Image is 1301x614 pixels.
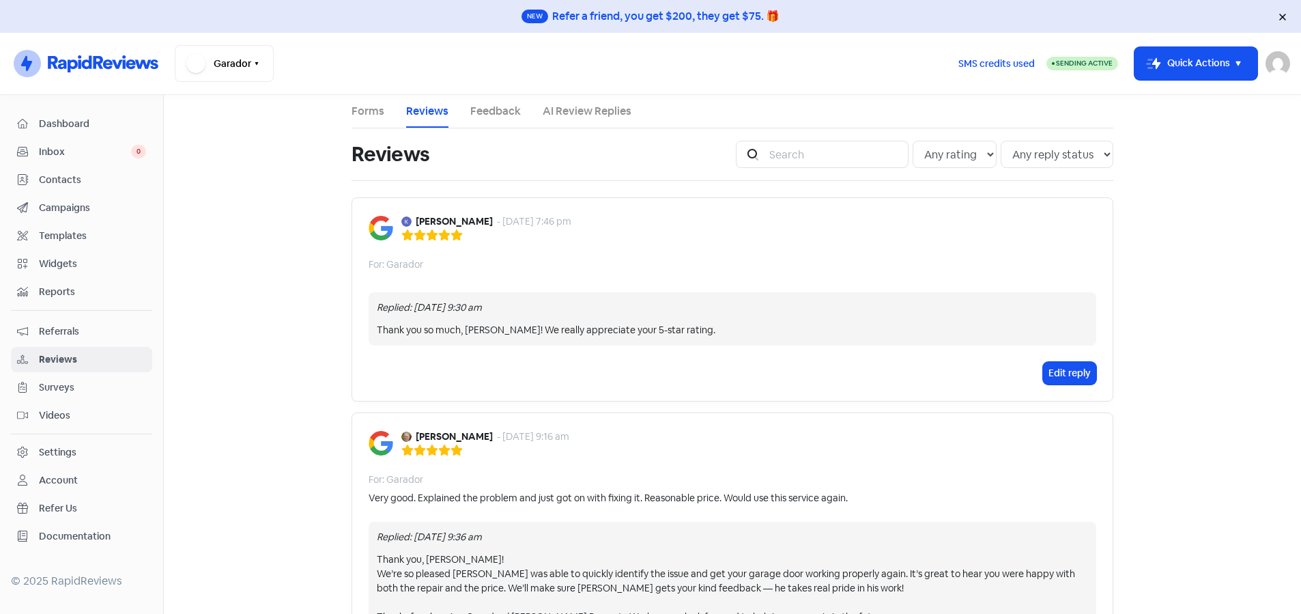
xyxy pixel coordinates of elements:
[39,529,146,544] span: Documentation
[369,491,848,505] div: Very good. Explained the problem and just got on with fixing it. Reasonable price. Would use this...
[11,375,152,400] a: Surveys
[1046,55,1118,72] a: Sending Active
[377,531,482,543] i: Replied: [DATE] 9:36 am
[406,103,448,120] a: Reviews
[39,445,76,460] div: Settings
[39,229,146,243] span: Templates
[131,145,146,158] span: 0
[39,257,146,271] span: Widgets
[11,111,152,137] a: Dashboard
[369,257,423,272] div: For: Garador
[39,380,146,395] span: Surveys
[401,217,412,227] img: Avatar
[521,10,548,23] span: New
[39,408,146,423] span: Videos
[958,57,1035,71] span: SMS credits used
[39,145,131,159] span: Inbox
[11,524,152,549] a: Documentation
[377,301,482,313] i: Replied: [DATE] 9:30 am
[11,195,152,221] a: Campaigns
[416,214,493,229] b: [PERSON_NAME]
[175,45,274,82] button: Garador
[497,430,569,444] div: - [DATE] 9:16 am
[11,440,152,465] a: Settings
[470,103,521,120] a: Feedback
[11,139,152,165] a: Inbox 0
[11,347,152,372] a: Reviews
[11,279,152,305] a: Reports
[947,55,1046,70] a: SMS credits used
[39,173,146,187] span: Contacts
[352,132,429,176] h1: Reviews
[11,573,152,589] div: © 2025 RapidReviews
[369,431,393,456] img: Image
[11,403,152,428] a: Videos
[1134,47,1257,80] button: Quick Actions
[369,473,423,487] div: For: Garador
[1056,59,1113,68] span: Sending Active
[761,141,909,168] input: Search
[39,352,146,367] span: Reviews
[11,319,152,344] a: Referrals
[39,324,146,339] span: Referrals
[39,285,146,299] span: Reports
[39,473,78,488] div: Account
[11,223,152,249] a: Templates
[369,216,393,240] img: Image
[416,430,493,444] b: [PERSON_NAME]
[543,103,631,120] a: AI Review Replies
[401,432,412,442] img: Avatar
[1244,559,1287,600] iframe: chat widget
[1043,362,1096,385] button: Edit reply
[39,201,146,215] span: Campaigns
[11,468,152,493] a: Account
[552,8,780,25] div: Refer a friend, you get $200, they get $75. 🎁
[1266,51,1290,76] img: User
[11,251,152,277] a: Widgets
[11,496,152,521] a: Refer Us
[11,167,152,193] a: Contacts
[497,214,571,229] div: - [DATE] 7:46 pm
[39,501,146,516] span: Refer Us
[377,323,1088,337] div: Thank you so much, [PERSON_NAME]! We really appreciate your 5-star rating.
[352,103,384,120] a: Forms
[39,117,146,131] span: Dashboard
